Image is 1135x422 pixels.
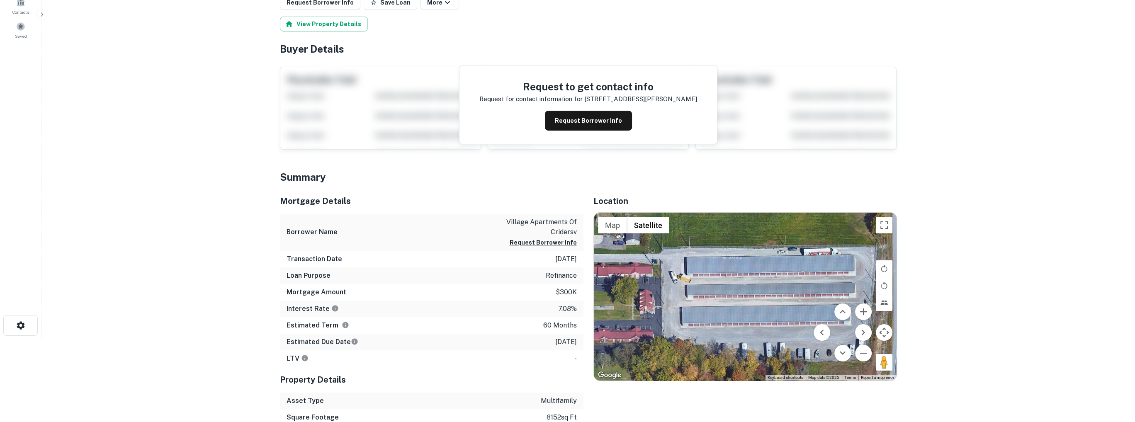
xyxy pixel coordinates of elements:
p: [DATE] [555,337,577,347]
p: village apartments of cridersv [502,217,577,237]
a: Open this area in Google Maps (opens a new window) [596,370,623,381]
button: Move left [814,324,830,341]
button: Zoom in [855,303,872,320]
button: Map camera controls [876,324,892,341]
span: Map data ©2025 [808,375,839,380]
h6: Estimated Term [287,320,349,330]
p: 7.08% [558,304,577,314]
h6: Transaction Date [287,254,342,264]
span: Saved [15,33,27,39]
button: View Property Details [280,17,368,32]
h5: Location [593,195,897,207]
button: Toggle fullscreen view [876,217,892,233]
h5: Mortgage Details [280,195,583,207]
button: Move right [855,324,872,341]
h6: Estimated Due Date [287,337,358,347]
h6: Asset Type [287,396,324,406]
button: Rotate map counterclockwise [876,277,892,294]
button: Request Borrower Info [510,238,577,247]
h5: Property Details [280,373,583,386]
p: - [574,354,577,364]
span: Contacts [12,9,29,15]
a: Terms (opens in new tab) [844,375,856,380]
p: 60 months [543,320,577,330]
h4: Request to get contact info [479,79,697,94]
p: multifamily [541,396,577,406]
h6: Interest Rate [287,304,339,314]
iframe: Chat Widget [1094,356,1135,395]
svg: Term is based on a standard schedule for this type of loan. [342,321,349,329]
button: Show street map [598,217,627,233]
p: $300k [556,287,577,297]
button: Request Borrower Info [545,111,632,131]
p: Request for contact information for [479,94,583,104]
p: refinance [546,271,577,281]
button: Keyboard shortcuts [768,375,803,381]
button: Rotate map clockwise [876,260,892,277]
button: Drag Pegman onto the map to open Street View [876,354,892,371]
svg: LTVs displayed on the website are for informational purposes only and may be reported incorrectly... [301,354,309,362]
h6: Mortgage Amount [287,287,346,297]
svg: Estimate is based on a standard schedule for this type of loan. [351,338,358,345]
button: Zoom out [855,345,872,361]
button: Tilt map [876,294,892,311]
img: Google [596,370,623,381]
a: Saved [2,19,39,41]
h6: LTV [287,354,309,364]
a: Report a map error [861,375,894,380]
button: Move up [834,303,851,320]
p: [DATE] [555,254,577,264]
button: Move down [834,345,851,361]
h4: Summary [280,170,897,184]
button: Show satellite imagery [627,217,669,233]
h6: Loan Purpose [287,271,331,281]
h4: Buyer Details [280,41,897,56]
h6: Borrower Name [287,227,338,237]
p: [STREET_ADDRESS][PERSON_NAME] [584,94,697,104]
svg: The interest rates displayed on the website are for informational purposes only and may be report... [331,305,339,312]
